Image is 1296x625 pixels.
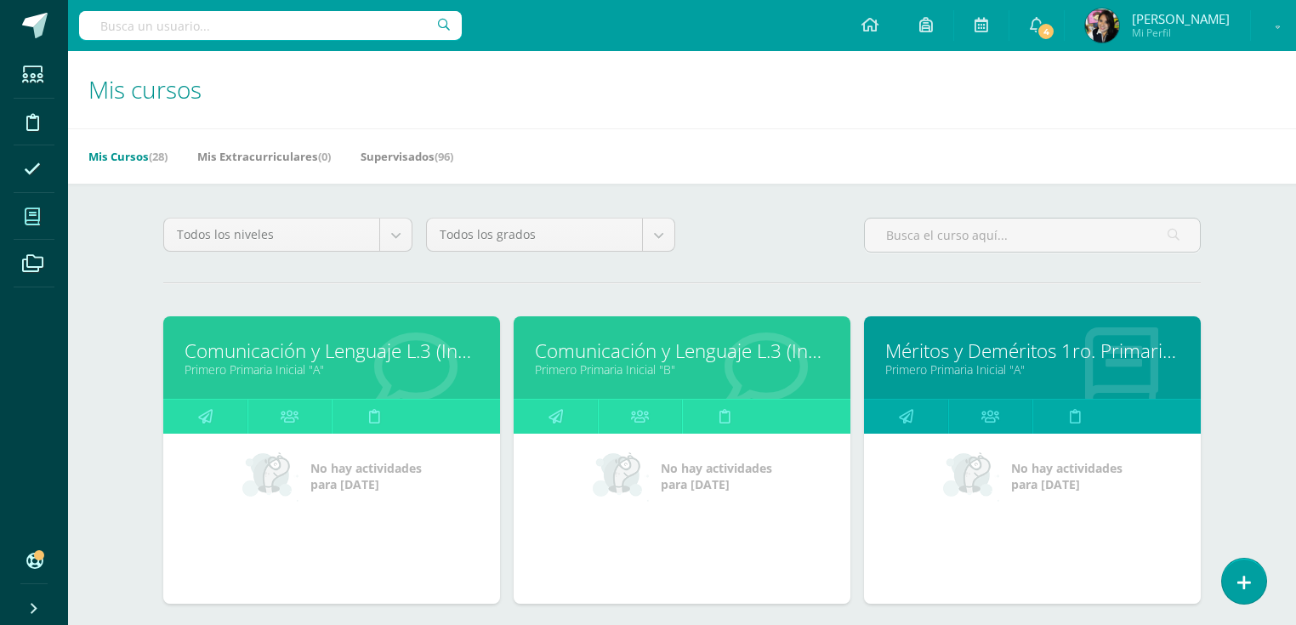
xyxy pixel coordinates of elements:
img: 47fbbcbd1c9a7716bb8cb4b126b93520.png [1085,9,1119,43]
span: (0) [318,149,331,164]
a: Mis Extracurriculares(0) [197,143,331,170]
span: 4 [1037,22,1055,41]
span: [PERSON_NAME] [1132,10,1230,27]
a: Mis Cursos(28) [88,143,168,170]
span: No hay actividades para [DATE] [1011,460,1123,492]
input: Busca un usuario... [79,11,462,40]
img: no_activities_small.png [943,451,999,502]
img: no_activities_small.png [242,451,298,502]
span: Todos los niveles [177,219,367,251]
a: Comunicación y Lenguaje L.3 (Inglés y Laboratorio) [535,338,829,364]
span: No hay actividades para [DATE] [310,460,422,492]
span: No hay actividades para [DATE] [661,460,772,492]
a: Méritos y Deméritos 1ro. Primaria ¨A¨ [885,338,1179,364]
span: (96) [435,149,453,164]
a: Primero Primaria Inicial "A" [885,361,1179,378]
a: Todos los grados [427,219,674,251]
img: no_activities_small.png [593,451,649,502]
span: Todos los grados [440,219,629,251]
a: Primero Primaria Inicial "A" [185,361,479,378]
span: Mi Perfil [1132,26,1230,40]
a: Supervisados(96) [361,143,453,170]
span: Mis cursos [88,73,202,105]
a: Primero Primaria Inicial "B" [535,361,829,378]
span: (28) [149,149,168,164]
a: Todos los niveles [164,219,412,251]
a: Comunicación y Lenguaje L.3 (Inglés y Laboratorio) [185,338,479,364]
input: Busca el curso aquí... [865,219,1200,252]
